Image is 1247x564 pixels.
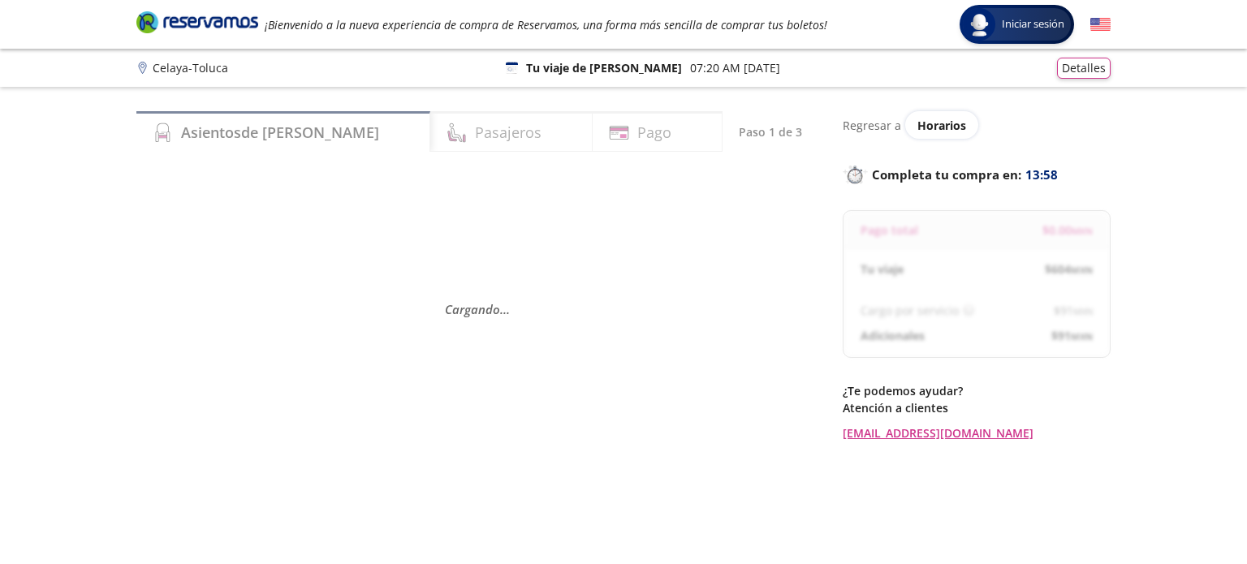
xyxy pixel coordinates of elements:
[917,118,966,133] span: Horarios
[843,117,901,134] p: Regresar a
[843,163,1111,186] p: Completa tu compra en :
[690,59,780,76] p: 07:20 AM [DATE]
[843,111,1111,139] div: Regresar a ver horarios
[637,122,671,144] h4: Pago
[1025,166,1058,184] span: 13:58
[739,123,802,140] p: Paso 1 de 3
[265,17,827,32] em: ¡Bienvenido a la nueva experiencia de compra de Reservamos, una forma más sencilla de comprar tus...
[843,382,1111,399] p: ¿Te podemos ayudar?
[1045,260,1093,278] span: $ 604
[843,399,1111,416] p: Atención a clientes
[861,327,925,344] p: Adicionales
[1051,327,1093,344] span: $ 91
[153,59,228,76] p: Celaya - Toluca
[503,301,507,317] span: .
[507,301,510,317] span: .
[1071,264,1093,276] small: MXN
[445,301,510,317] em: Cargando
[475,122,542,144] h4: Pasajeros
[136,10,258,39] a: Brand Logo
[526,59,682,76] p: Tu viaje de [PERSON_NAME]
[181,122,379,144] h4: Asientos de [PERSON_NAME]
[843,424,1111,441] a: [EMAIL_ADDRESS][DOMAIN_NAME]
[1057,58,1111,79] button: Detalles
[1073,305,1093,317] small: MXN
[136,10,258,34] i: Brand Logo
[1090,15,1111,35] button: English
[861,302,959,319] p: Cargo por servicio
[1071,330,1093,342] small: MXN
[1042,222,1093,239] span: $ 0.00
[861,260,904,278] p: Tu viaje
[1072,225,1093,237] small: MXN
[995,16,1071,32] span: Iniciar sesión
[500,301,503,317] span: .
[861,222,918,239] p: Pago total
[1054,302,1093,319] span: $ 91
